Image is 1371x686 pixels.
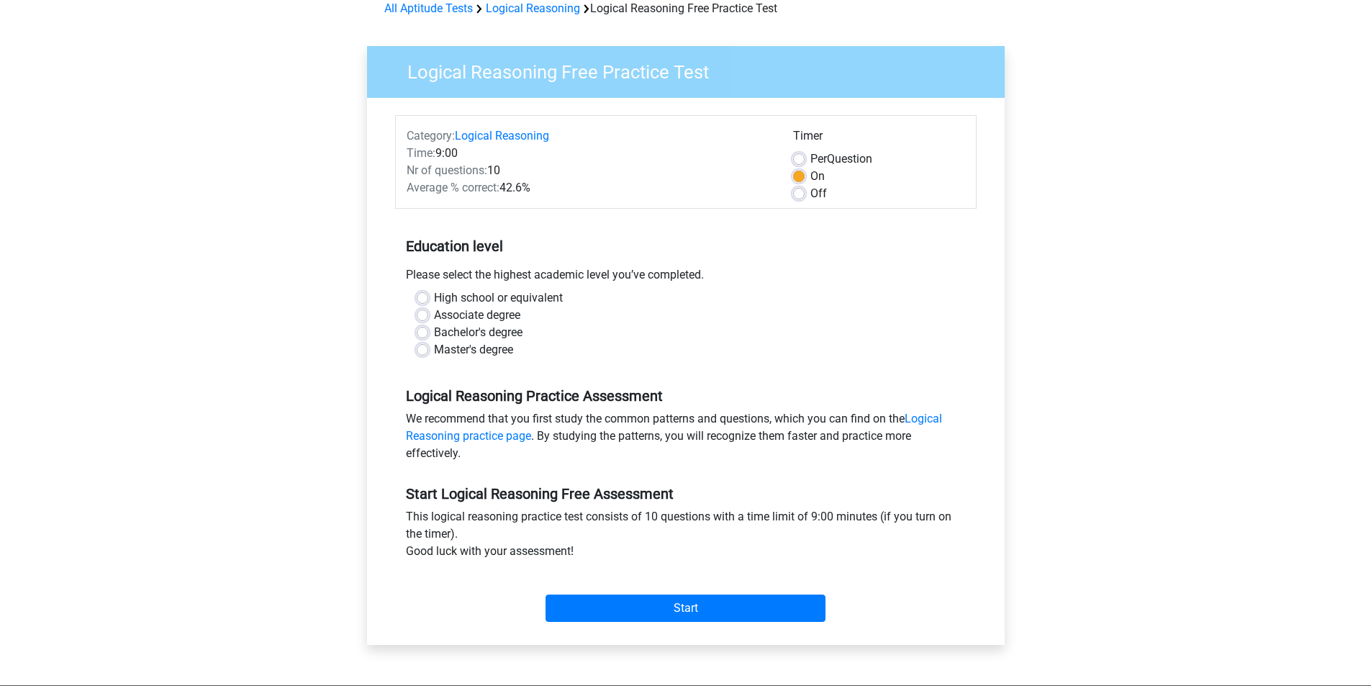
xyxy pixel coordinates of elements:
label: High school or equivalent [434,289,563,307]
div: Please select the highest academic level you’ve completed. [395,266,977,289]
div: We recommend that you first study the common patterns and questions, which you can find on the . ... [395,410,977,468]
span: Time: [407,146,435,160]
div: 42.6% [396,179,782,197]
label: Question [810,150,872,168]
h5: Logical Reasoning Practice Assessment [406,387,966,405]
label: Master's degree [434,341,513,358]
input: Start [546,595,825,622]
h5: Education level [406,232,966,261]
div: This logical reasoning practice test consists of 10 questions with a time limit of 9:00 minutes (... [395,508,977,566]
label: Off [810,185,827,202]
a: All Aptitude Tests [384,1,473,15]
h5: Start Logical Reasoning Free Assessment [406,485,966,502]
span: Average % correct: [407,181,499,194]
span: Per [810,152,827,166]
span: Category: [407,129,455,143]
label: On [810,168,825,185]
label: Bachelor's degree [434,324,522,341]
div: Timer [793,127,965,150]
div: 9:00 [396,145,782,162]
h3: Logical Reasoning Free Practice Test [390,55,994,84]
div: 10 [396,162,782,179]
span: Nr of questions: [407,163,487,177]
a: Logical Reasoning [486,1,580,15]
label: Associate degree [434,307,520,324]
a: Logical Reasoning [455,129,549,143]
